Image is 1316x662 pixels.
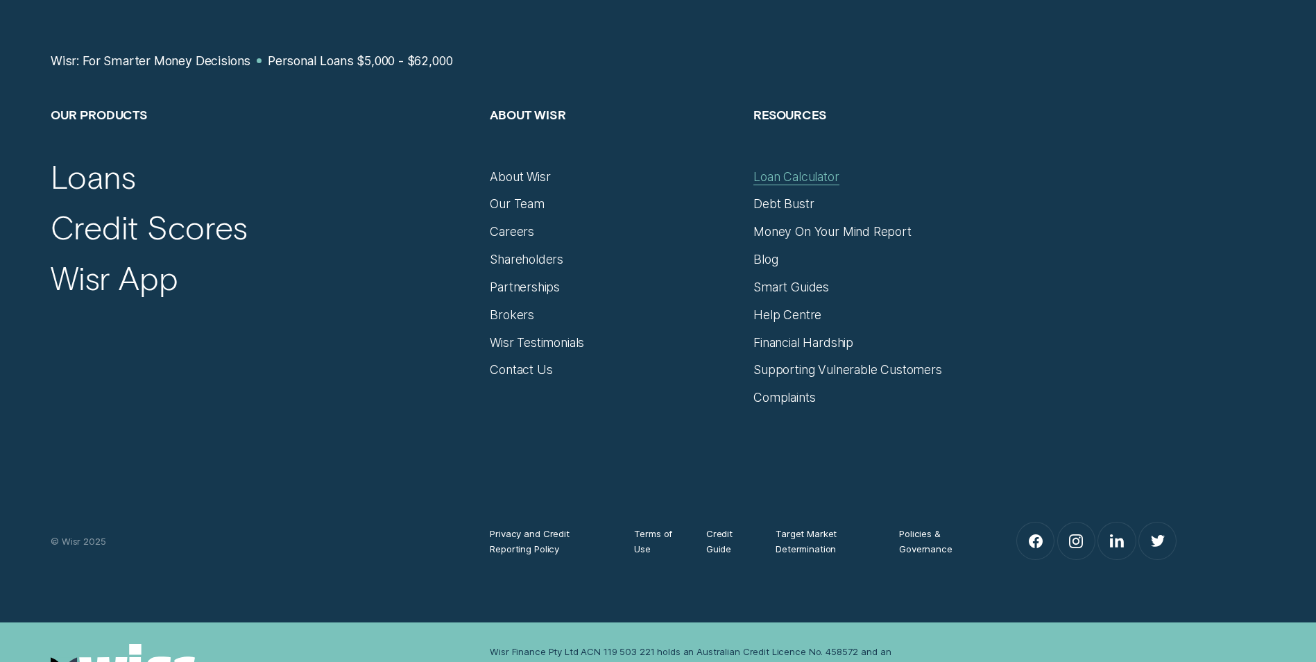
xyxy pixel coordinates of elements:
[753,335,853,350] a: Financial Hardship
[490,224,534,239] a: Careers
[490,169,550,185] a: About Wisr
[753,196,814,212] a: Debt Bustr
[490,280,560,295] a: Partnerships
[43,534,482,549] div: © Wisr 2025
[1139,523,1176,559] a: Twitter
[753,280,829,295] a: Smart Guides
[753,252,778,267] a: Blog
[706,526,748,557] a: Credit Guide
[899,526,974,557] a: Policies & Governance
[634,526,678,557] a: Terms of Use
[753,362,942,377] a: Supporting Vulnerable Customers
[1017,523,1054,559] a: Facebook
[490,252,563,267] a: Shareholders
[490,196,545,212] a: Our Team
[776,526,871,557] a: Target Market Determination
[490,335,584,350] a: Wisr Testimonials
[51,257,178,298] a: Wisr App
[753,307,821,323] a: Help Centre
[753,107,1002,169] h2: Resources
[753,224,912,239] a: Money On Your Mind Report
[490,362,552,377] a: Contact Us
[753,169,839,185] a: Loan Calculator
[51,107,475,169] h2: Our Products
[51,53,250,69] a: Wisr: For Smarter Money Decisions
[490,526,606,557] a: Privacy and Credit Reporting Policy
[490,307,534,323] a: Brokers
[51,207,248,247] a: Credit Scores
[1058,523,1095,559] a: Instagram
[753,390,815,405] a: Complaints
[51,156,135,196] a: Loans
[268,53,453,69] a: Personal Loans $5,000 - $62,000
[490,107,738,169] h2: About Wisr
[1098,523,1135,559] a: LinkedIn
